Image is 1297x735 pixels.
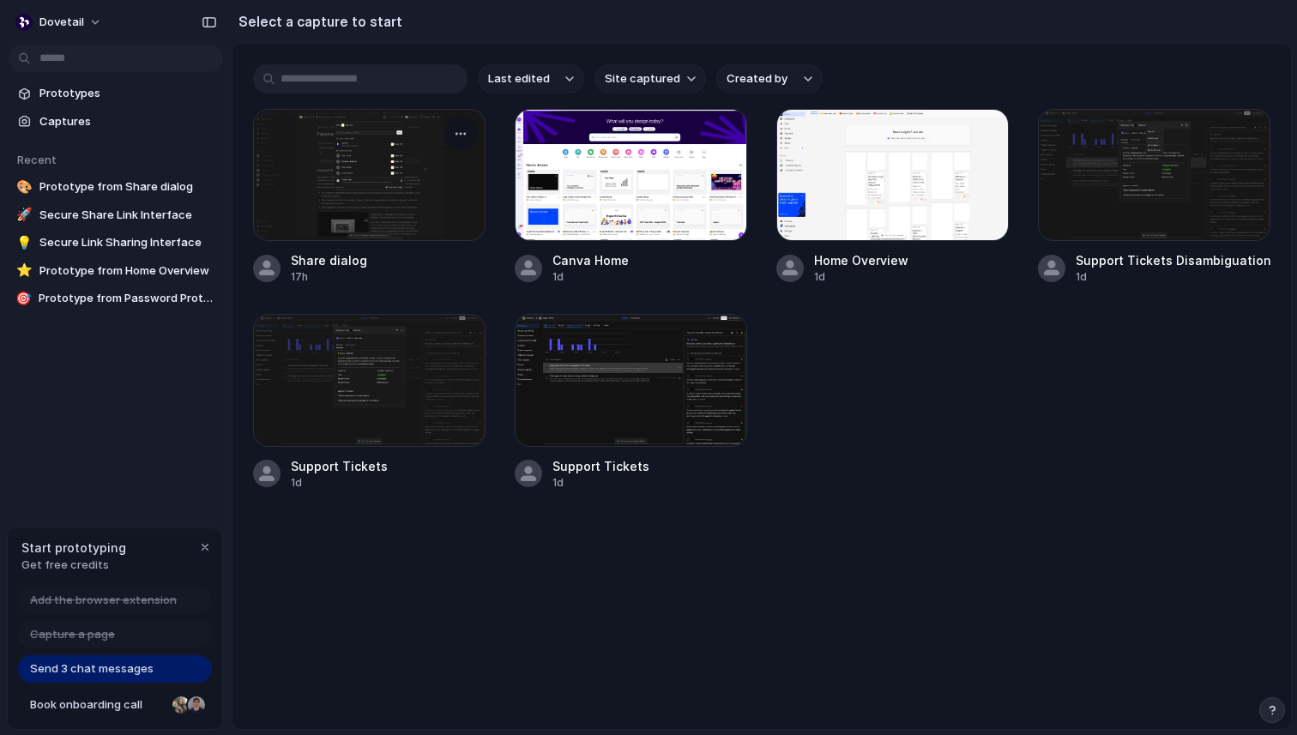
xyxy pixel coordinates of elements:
span: Captures [39,113,216,130]
div: 🎨 [15,178,33,196]
div: 🎯 [15,290,32,307]
span: Get free credits [21,557,126,574]
a: Captures [9,109,223,135]
span: Send 3 chat messages [30,660,154,678]
div: Canva Home [552,251,629,269]
a: Book onboarding call [18,691,212,719]
span: Prototype from Share dialog [39,178,216,196]
div: Support Tickets [291,457,388,475]
span: Secure Link Sharing Interface [39,234,216,251]
div: Christian Iacullo [186,695,207,715]
a: ⭐Prototype from Home Overview [9,258,223,284]
div: 1d [291,475,388,491]
span: Site captured [605,70,680,87]
button: Last edited [478,64,584,93]
span: Prototype from Password Protection for Shared Links - Sales | 25 [39,290,216,307]
span: Recent [17,153,57,166]
div: 1d [552,475,649,491]
a: 🎨Prototype from Share dialog [9,174,223,200]
div: 1d [1076,269,1270,285]
a: 🎯Prototype from Password Protection for Shared Links - Sales | 25 [9,286,223,311]
span: Created by [727,70,787,87]
span: dovetail [39,14,84,31]
div: ⭐ [15,262,33,280]
div: Share dialog [291,251,367,269]
button: Created by [716,64,823,93]
span: Prototype from Home Overview [39,262,216,280]
span: Secure Share Link Interface [39,207,216,224]
span: Start prototyping [21,539,126,557]
div: 1d [552,269,629,285]
button: dovetail [9,9,111,36]
span: Book onboarding call [30,696,166,714]
h2: Select a capture to start [232,11,402,32]
a: 💡Secure Link Sharing Interface [9,230,223,256]
span: Add the browser extension [30,592,177,609]
div: Support Tickets [552,457,649,475]
span: Capture a page [30,626,115,643]
button: Site captured [594,64,706,93]
div: 💡 [15,234,33,251]
div: 17h [291,269,367,285]
span: Last edited [488,70,550,87]
div: Nicole Kubica [171,695,191,715]
div: Home Overview [814,251,908,269]
a: 🚀Secure Share Link Interface [9,202,223,228]
span: Prototypes [39,85,216,102]
a: Prototypes [9,81,223,106]
div: 🚀 [15,207,33,224]
div: 1d [814,269,908,285]
div: Support Tickets Disambiguation [1076,251,1270,269]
